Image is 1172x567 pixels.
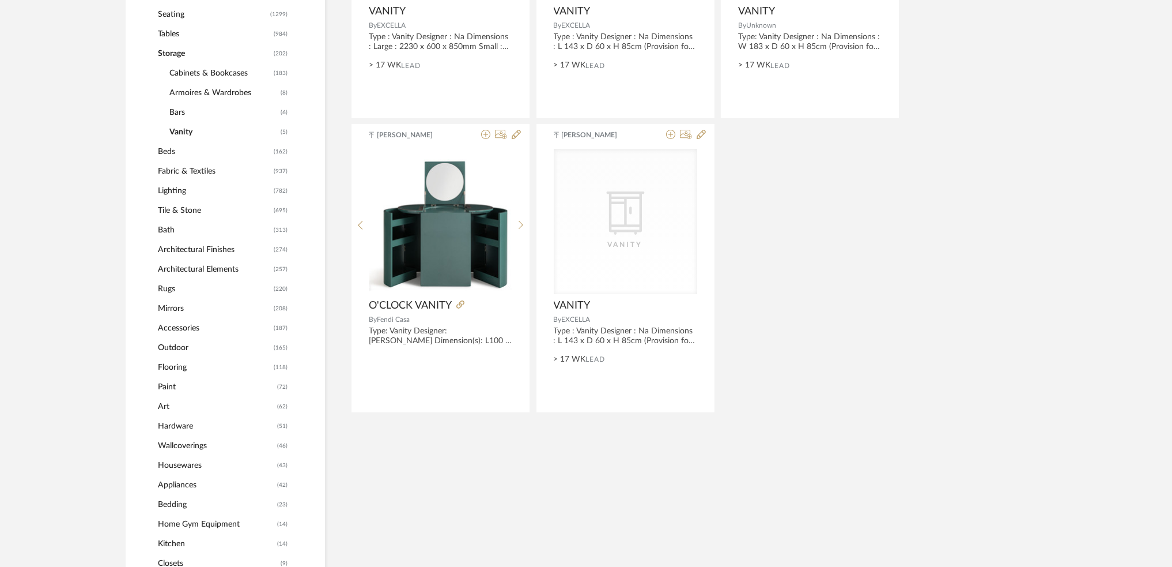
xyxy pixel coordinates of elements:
span: (313) [274,221,288,239]
span: [PERSON_NAME] [562,130,634,140]
span: Tables [158,24,271,44]
span: By [369,22,377,29]
span: (62) [277,397,288,416]
span: (72) [277,378,288,396]
span: (14) [277,535,288,553]
span: Tile & Stone [158,201,271,220]
span: (202) [274,44,288,63]
span: Unknown [746,22,776,29]
span: Flooring [158,358,271,377]
span: Art [158,397,274,416]
div: Vanity [568,239,683,250]
span: (782) [274,182,288,200]
span: Seating [158,5,267,24]
span: By [369,316,377,323]
span: O'CLOCK VANITY [369,299,452,312]
span: (46) [277,437,288,455]
span: Hardware [158,416,274,436]
span: (14) [277,515,288,534]
span: VANITY [554,5,591,18]
span: (43) [277,456,288,475]
span: (984) [274,25,288,43]
span: (187) [274,319,288,337]
span: EXCELLA [377,22,406,29]
div: Type: Vanity Designer : Na Dimensions : W 183 x D 60 x H 85cm (Provision for single countersunk s... [738,32,882,52]
span: (162) [274,142,288,161]
span: (42) [277,476,288,494]
div: 0 [369,149,512,293]
span: (165) [274,339,288,357]
div: Type : Vanity Designer : Na Dimensions : Large : 2230 x 600 x 850mm Small : W 120 x D 60 x H 85cm... [369,32,512,52]
span: (8) [281,84,288,102]
span: > 17 WK [738,59,770,72]
span: Bath [158,220,271,240]
span: Storage [158,44,271,63]
span: (257) [274,260,288,279]
span: Vanity [169,122,278,142]
span: (937) [274,162,288,181]
span: Cabinets & Bookcases [169,63,271,83]
span: (1299) [270,5,288,24]
div: Type : Vanity Designer : Na Dimensions : L 143 x D 60 x H 85cm (Provision for single countersunk ... [554,326,697,346]
span: Lead [586,62,606,70]
span: (23) [277,495,288,514]
span: Bedding [158,495,274,515]
span: Rugs [158,279,271,299]
span: VANITY [554,299,591,312]
span: Kitchen [158,534,274,554]
span: (183) [274,64,288,82]
span: > 17 WK [554,354,586,366]
span: Beds [158,142,271,162]
span: Paint [158,377,274,397]
span: (220) [274,280,288,298]
span: Outdoor [158,338,271,358]
span: Accessories [158,318,271,338]
span: Lead [401,62,421,70]
span: Fabric & Textiles [158,162,271,181]
span: > 17 WK [369,59,401,72]
span: EXCELLA [562,22,591,29]
span: Mirrors [158,299,271,318]
span: Lead [770,62,790,70]
span: Architectural Elements [158,260,271,279]
span: (6) [281,103,288,122]
span: [PERSON_NAME] [377,130,449,140]
span: Housewares [158,456,274,475]
span: Home Gym Equipment [158,515,274,534]
div: Type: Vanity Designer: [PERSON_NAME] Dimension(s): L100 x W50 x H75.5cm Material/Finishes: Lacque... [369,326,512,346]
span: EXCELLA [562,316,591,323]
span: (51) [277,417,288,435]
span: By [554,22,562,29]
span: By [554,316,562,323]
span: Lighting [158,181,271,201]
span: VANITY [738,5,775,18]
div: Type : Vanity Designer : Na Dimensions : L 143 x D 60 x H 85cm (Provision for single countersunk ... [554,32,697,52]
span: (208) [274,299,288,318]
span: Wallcoverings [158,436,274,456]
span: Architectural Finishes [158,240,271,260]
span: Appliances [158,475,274,495]
span: Armoires & Wardrobes [169,83,278,103]
span: Bars [169,103,278,122]
span: > 17 WK [554,59,586,72]
span: (274) [274,241,288,259]
span: Lead [586,355,606,363]
span: VANITY [369,5,406,18]
span: (5) [281,123,288,141]
span: By [738,22,746,29]
img: O'CLOCK VANITY [369,150,512,291]
span: Fendi Casa [377,316,410,323]
span: (695) [274,201,288,220]
span: (118) [274,358,288,377]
